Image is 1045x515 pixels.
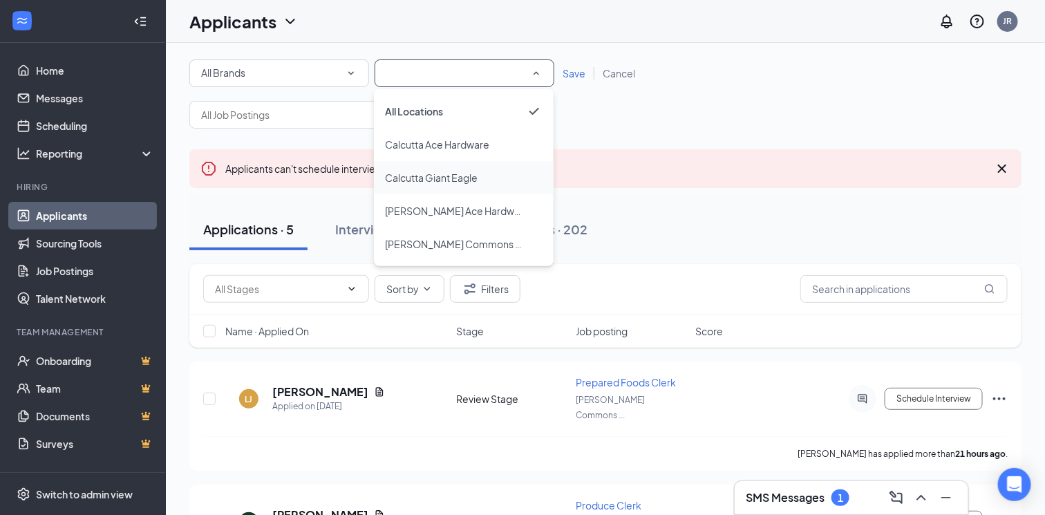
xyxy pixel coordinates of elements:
[272,400,385,413] div: Applied on [DATE]
[576,499,641,512] span: Produce Clerk
[17,181,151,193] div: Hiring
[1004,15,1013,27] div: JR
[385,205,529,217] span: Canfield Ace Hardware
[346,283,357,294] svg: ChevronDown
[272,384,368,400] h5: [PERSON_NAME]
[133,15,147,28] svg: Collapse
[994,160,1010,177] svg: Cross
[36,487,133,501] div: Switch to admin view
[36,430,154,458] a: SurveysCrown
[530,67,543,79] svg: SmallChevronUp
[885,388,983,410] button: Schedule Interview
[854,393,871,404] svg: ActiveChat
[201,107,368,122] input: All Job Postings
[888,489,905,506] svg: ComposeMessage
[798,448,1008,460] p: [PERSON_NAME] has applied more than .
[375,275,444,303] button: Sort byChevronDown
[203,221,294,238] div: Applications · 5
[282,13,299,30] svg: ChevronDown
[838,492,843,504] div: 1
[998,468,1031,501] div: Open Intercom Messenger
[36,230,154,257] a: Sourcing Tools
[385,171,478,184] span: Calcutta Giant Eagle
[36,84,154,112] a: Messages
[36,257,154,285] a: Job Postings
[576,324,628,338] span: Job posting
[245,393,253,405] div: LJ
[17,147,30,160] svg: Analysis
[935,487,957,509] button: Minimize
[36,402,154,430] a: DocumentsCrown
[374,161,554,194] li: Calcutta Giant Eagle
[563,67,585,79] span: Save
[36,147,155,160] div: Reporting
[955,449,1006,459] b: 21 hours ago
[335,221,418,238] div: Interviews · 12
[189,10,276,33] h1: Applicants
[456,324,484,338] span: Stage
[200,160,217,177] svg: Error
[36,202,154,230] a: Applicants
[385,105,443,118] span: All Locations
[36,347,154,375] a: OnboardingCrown
[36,57,154,84] a: Home
[969,13,986,30] svg: QuestionInfo
[800,275,1008,303] input: Search in applications
[984,283,995,294] svg: MagnifyingGlass
[374,227,554,261] li: Churchill Commons Giant Eagle
[456,392,567,406] div: Review Stage
[225,324,309,338] span: Name · Applied On
[991,391,1008,407] svg: Ellipses
[576,395,645,420] span: [PERSON_NAME] Commons ...
[36,375,154,402] a: TeamCrown
[385,238,567,250] span: Churchill Commons Giant Eagle
[939,13,955,30] svg: Notifications
[36,285,154,312] a: Talent Network
[15,14,29,28] svg: WorkstreamLogo
[201,66,245,79] span: All Brands
[885,487,907,509] button: ComposeMessage
[345,67,357,79] svg: SmallChevronDown
[374,386,385,397] svg: Document
[374,128,554,161] li: Calcutta Ace Hardware
[386,284,419,294] span: Sort by
[910,487,932,509] button: ChevronUp
[17,487,30,501] svg: Settings
[450,275,520,303] button: Filter Filters
[36,112,154,140] a: Scheduling
[385,138,489,151] span: Calcutta Ace Hardware
[17,326,151,338] div: Team Management
[225,162,502,175] span: Applicants can't schedule interviews.
[422,283,433,294] svg: ChevronDown
[201,65,357,82] div: All Brands
[746,490,825,505] h3: SMS Messages
[695,324,723,338] span: Score
[576,376,676,388] span: Prepared Foods Clerk
[526,103,543,120] svg: Checkmark
[374,95,554,128] li: All Locations
[374,194,554,227] li: Canfield Ace Hardware
[462,281,478,297] svg: Filter
[913,489,930,506] svg: ChevronUp
[938,489,954,506] svg: Minimize
[215,281,341,297] input: All Stages
[603,67,635,79] span: Cancel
